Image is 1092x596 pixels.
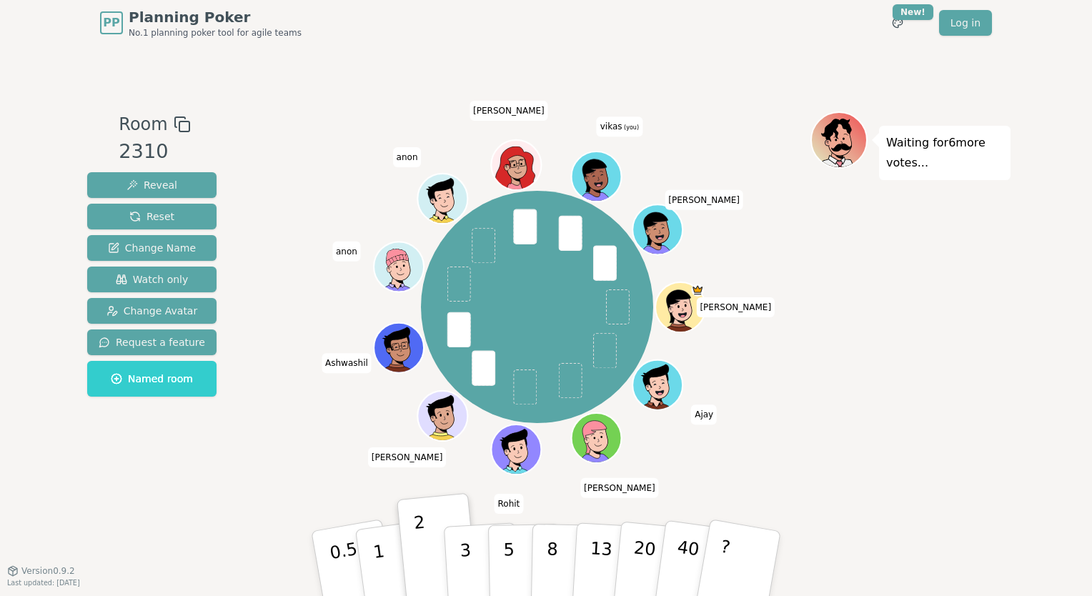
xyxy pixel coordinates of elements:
[87,361,217,397] button: Named room
[87,267,217,292] button: Watch only
[87,235,217,261] button: Change Name
[119,111,167,137] span: Room
[87,298,217,324] button: Change Avatar
[87,329,217,355] button: Request a feature
[322,353,372,373] span: Click to change your name
[691,404,717,424] span: Click to change your name
[126,178,177,192] span: Reveal
[597,116,642,136] span: Click to change your name
[99,335,205,349] span: Request a feature
[665,190,743,210] span: Click to change your name
[7,579,80,587] span: Last updated: [DATE]
[103,14,119,31] span: PP
[87,172,217,198] button: Reveal
[7,565,75,577] button: Version0.9.2
[495,494,524,514] span: Click to change your name
[332,241,361,261] span: Click to change your name
[21,565,75,577] span: Version 0.9.2
[108,241,196,255] span: Change Name
[939,10,992,36] a: Log in
[106,304,198,318] span: Change Avatar
[413,512,432,590] p: 2
[580,477,659,497] span: Click to change your name
[696,297,775,317] span: Click to change your name
[129,7,302,27] span: Planning Poker
[393,147,422,167] span: Click to change your name
[573,153,620,200] button: Click to change your avatar
[129,27,302,39] span: No.1 planning poker tool for agile teams
[692,284,705,297] span: Tejal is the host
[886,133,1003,173] p: Waiting for 6 more votes...
[111,372,193,386] span: Named room
[885,10,910,36] button: New!
[622,124,640,131] span: (you)
[119,137,190,167] div: 2310
[470,101,548,121] span: Click to change your name
[368,447,447,467] span: Click to change your name
[129,209,174,224] span: Reset
[893,4,933,20] div: New!
[100,7,302,39] a: PPPlanning PokerNo.1 planning poker tool for agile teams
[116,272,189,287] span: Watch only
[87,204,217,229] button: Reset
